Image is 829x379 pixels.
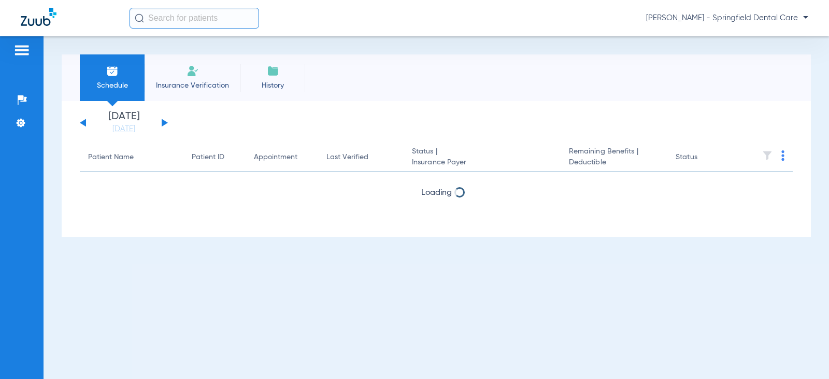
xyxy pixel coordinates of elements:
span: Insurance Verification [152,80,233,91]
img: Schedule [106,65,119,77]
span: Schedule [88,80,137,91]
span: History [248,80,297,91]
span: [PERSON_NAME] - Springfield Dental Care [646,13,808,23]
div: Patient ID [192,152,237,163]
span: Insurance Payer [412,157,552,168]
div: Last Verified [326,152,395,163]
img: hamburger-icon [13,44,30,57]
th: Status [667,143,737,172]
li: [DATE] [93,111,155,134]
img: Zuub Logo [21,8,56,26]
input: Search for patients [130,8,259,29]
div: Last Verified [326,152,368,163]
img: Search Icon [135,13,144,23]
span: Loading [421,189,452,197]
div: Appointment [254,152,297,163]
img: History [267,65,279,77]
div: Appointment [254,152,310,163]
img: group-dot-blue.svg [781,150,784,161]
div: Patient ID [192,152,224,163]
th: Status | [404,143,561,172]
span: Deductible [569,157,659,168]
a: [DATE] [93,124,155,134]
img: filter.svg [762,150,773,161]
img: Manual Insurance Verification [187,65,199,77]
div: Patient Name [88,152,175,163]
th: Remaining Benefits | [561,143,667,172]
div: Patient Name [88,152,134,163]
